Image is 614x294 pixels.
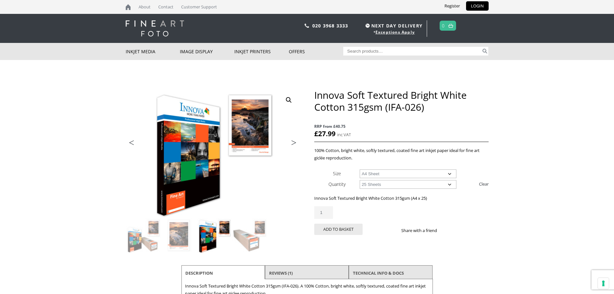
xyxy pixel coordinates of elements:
input: Search products… [343,47,481,56]
button: Search [481,47,489,56]
img: Innova Soft Textured Bright White Cotton 315gsm (IFA-026) - Image 2 [161,218,196,253]
p: Share with a friend [401,227,445,234]
button: Your consent preferences for tracking technologies [598,278,609,289]
p: 100% Cotton, bright white, softly textured, coated fine art inkjet paper ideal for fine art giclé... [314,147,488,162]
img: phone.svg [305,24,309,28]
a: Inkjet Printers [234,43,289,60]
img: time.svg [365,24,370,28]
span: NEXT DAY DELIVERY [364,22,423,29]
img: basket.svg [448,24,453,28]
a: LOGIN [466,1,489,11]
a: View full-screen image gallery [283,94,295,106]
img: email sharing button [460,228,465,233]
img: Innova Soft Textured Bright White Cotton 315gsm (IFA-026) [126,218,161,253]
bdi: 27.99 [314,129,336,138]
a: Image Display [180,43,234,60]
label: Size [333,170,341,177]
a: Description [185,267,213,279]
a: Offers [289,43,343,60]
a: Inkjet Media [126,43,180,60]
img: logo-white.svg [126,20,184,36]
img: twitter sharing button [453,228,458,233]
a: Exceptions Apply [375,29,415,35]
a: Register [440,1,465,11]
a: 0 [442,21,445,30]
span: RRP from £40.75 [314,123,488,130]
img: Innova Soft Textured Bright White Cotton 315gsm (IFA-026) - Image 4 [232,218,267,253]
label: Quantity [328,181,346,187]
img: Innova Soft Textured Bright White Cotton 315gsm (IFA-026) - Image 3 [197,218,232,253]
a: TECHNICAL INFO & DOCS [353,267,404,279]
button: Add to basket [314,224,363,235]
a: Clear options [479,179,489,189]
p: Innova Soft Textured Bright White Cotton 315gsm (A4 x 25) [314,195,488,202]
span: £ [314,129,318,138]
input: Product quantity [314,206,333,219]
a: 020 3968 3333 [312,23,348,29]
img: facebook sharing button [445,228,450,233]
a: Reviews (1) [269,267,293,279]
h1: Innova Soft Textured Bright White Cotton 315gsm (IFA-026) [314,89,488,113]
